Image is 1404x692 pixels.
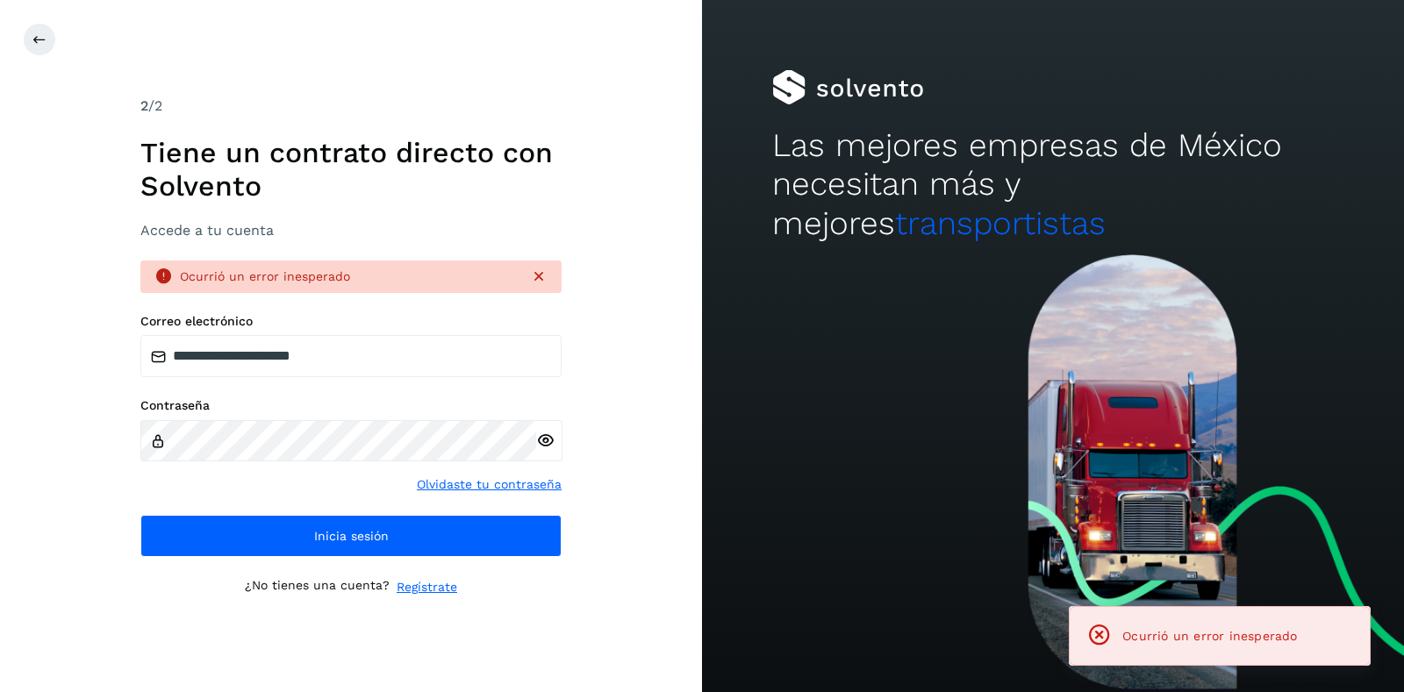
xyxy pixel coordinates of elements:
[772,126,1334,243] h2: Las mejores empresas de México necesitan más y mejores
[245,578,390,596] p: ¿No tienes una cuenta?
[140,97,148,114] span: 2
[895,204,1106,242] span: transportistas
[417,475,562,494] a: Olvidaste tu contraseña
[140,314,562,329] label: Correo electrónico
[140,136,562,203] h1: Tiene un contrato directo con Solvento
[140,515,562,557] button: Inicia sesión
[1122,629,1297,643] span: Ocurrió un error inesperado
[397,578,457,596] a: Regístrate
[140,96,562,117] div: /2
[314,530,389,542] span: Inicia sesión
[180,268,516,286] div: Ocurrió un error inesperado
[140,222,562,239] h3: Accede a tu cuenta
[140,398,562,413] label: Contraseña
